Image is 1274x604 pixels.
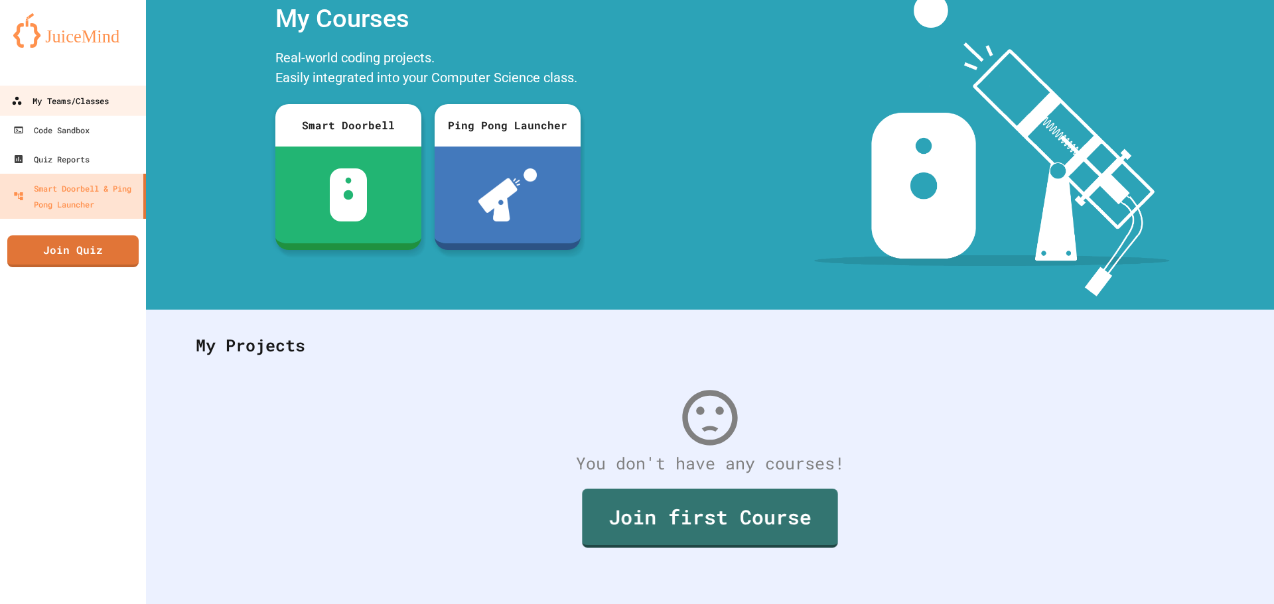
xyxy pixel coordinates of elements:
[182,451,1238,476] div: You don't have any courses!
[275,104,421,147] div: Smart Doorbell
[13,151,90,167] div: Quiz Reports
[13,122,90,138] div: Code Sandbox
[182,320,1238,371] div: My Projects
[13,13,133,48] img: logo-orange.svg
[330,168,368,221] img: sdb-white.svg
[269,44,587,94] div: Real-world coding projects. Easily integrated into your Computer Science class.
[11,93,109,109] div: My Teams/Classes
[582,489,837,548] a: Join first Course
[435,104,581,147] div: Ping Pong Launcher
[7,235,139,267] a: Join Quiz
[478,168,537,221] img: ppl-with-ball.png
[13,180,138,212] div: Smart Doorbell & Ping Pong Launcher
